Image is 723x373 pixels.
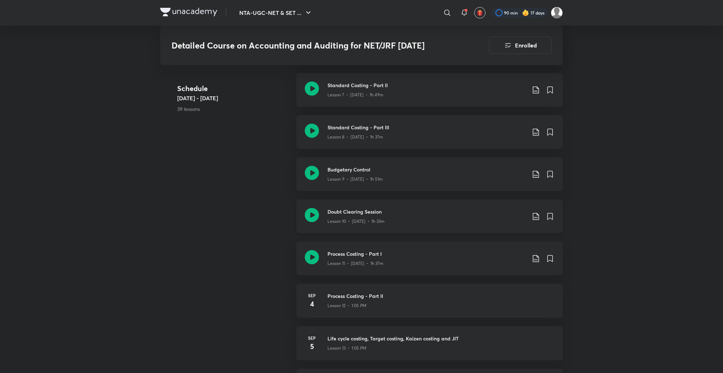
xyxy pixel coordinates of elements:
a: Standard Costing - Part IILesson 7 • [DATE] • 1h 49m [296,73,563,115]
h5: [DATE] - [DATE] [177,94,291,102]
h4: 4 [305,299,319,309]
h4: 5 [305,341,319,352]
a: Doubt Clearing SessionLesson 10 • [DATE] • 1h 33m [296,199,563,242]
button: NTA-UGC-NET & SET ... [235,6,317,20]
p: Lesson 11 • [DATE] • 1h 37m [327,260,383,267]
img: Company Logo [160,8,217,16]
p: Lesson 12 • 1:05 PM [327,303,366,309]
a: Budgetary ControlLesson 9 • [DATE] • 1h 51m [296,157,563,199]
p: Lesson 13 • 1:05 PM [327,345,366,351]
p: Lesson 7 • [DATE] • 1h 49m [327,92,383,98]
button: Enrolled [489,37,551,54]
p: Lesson 10 • [DATE] • 1h 33m [327,218,385,225]
h3: Life cycle costing, Target costing, Kaizen costing and JIT [327,335,554,342]
h4: Schedule [177,83,291,94]
p: Lesson 8 • [DATE] • 1h 37m [327,134,383,140]
a: Standard Costing - Part IIILesson 8 • [DATE] • 1h 37m [296,115,563,157]
h3: Standard Costing - Part III [327,124,526,131]
h3: Standard Costing - Part II [327,81,526,89]
h6: Sep [305,335,319,341]
a: Sep4Process Costing - Part IILesson 12 • 1:05 PM [296,284,563,326]
img: Sakshi Nath [551,7,563,19]
a: Company Logo [160,8,217,18]
a: Sep5Life cycle costing, Target costing, Kaizen costing and JITLesson 13 • 1:05 PM [296,326,563,369]
h3: Detailed Course on Accounting and Auditing for NET/JRF [DATE] [172,40,449,51]
p: Lesson 9 • [DATE] • 1h 51m [327,176,383,182]
h3: Process Costing - Part II [327,292,554,300]
h3: Process Costing - Part I [327,250,526,258]
button: avatar [474,7,486,18]
h3: Budgetary Control [327,166,526,173]
h6: Sep [305,292,319,299]
p: 39 lessons [177,105,291,113]
img: avatar [477,10,483,16]
img: streak [522,9,529,16]
a: Process Costing - Part ILesson 11 • [DATE] • 1h 37m [296,242,563,284]
h3: Doubt Clearing Session [327,208,526,215]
